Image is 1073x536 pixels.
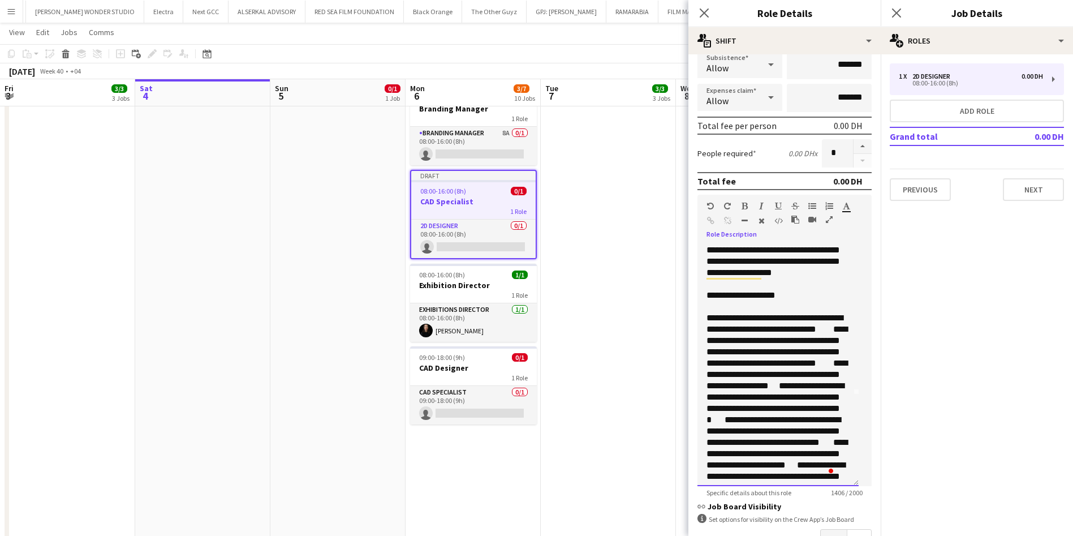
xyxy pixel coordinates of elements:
span: Tue [545,83,558,93]
button: The Other Guyz [462,1,527,23]
button: Increase [854,139,872,154]
span: View [9,27,25,37]
span: Specific details about this role [697,488,800,497]
span: 1 Role [511,114,528,123]
button: Clear Formatting [757,216,765,225]
div: Total fee per person [697,120,777,131]
span: 7 [544,89,558,102]
span: Allow [706,95,729,106]
button: Redo [723,201,731,211]
button: Next GCC [183,1,229,23]
button: RED SEA FILM FOUNDATION [305,1,404,23]
button: Bold [740,201,748,211]
span: 3/3 [652,84,668,93]
div: Total fee [697,175,736,187]
button: Unordered List [808,201,816,211]
a: Edit [32,25,54,40]
button: Italic [757,201,765,211]
span: 0/1 [512,353,528,362]
td: Grand total [890,127,997,145]
h3: Job Board Visibility [697,501,872,512]
a: Comms [84,25,119,40]
button: Electra [144,1,183,23]
button: Add role [890,100,1064,122]
a: View [5,25,29,40]
div: 08:00-16:00 (8h) [899,80,1043,86]
app-card-role: CAD Specialist0/109:00-18:00 (9h) [410,386,537,424]
h3: Job Details [881,6,1073,20]
span: Comms [89,27,114,37]
app-job-card: 08:00-16:00 (8h)1/1Exhibition Director1 RoleExhibitions Director1/108:00-16:00 (8h)[PERSON_NAME] [410,264,537,342]
span: 5 [273,89,288,102]
span: 8 [679,89,695,102]
h3: Exhibition Director [410,280,537,290]
button: Paste as plain text [791,215,799,224]
span: Sun [275,83,288,93]
h3: Branding Manager [410,104,537,114]
button: FILM MASTER MEA [658,1,729,23]
span: Sat [140,83,153,93]
span: 1 Role [511,291,528,299]
app-job-card: 09:00-18:00 (9h)0/1CAD Designer1 RoleCAD Specialist0/109:00-18:00 (9h) [410,346,537,424]
div: 3 Jobs [112,94,130,102]
button: Strikethrough [791,201,799,211]
span: 3/3 [111,84,127,93]
div: 1 Job [385,94,400,102]
button: Ordered List [825,201,833,211]
app-job-card: Draft08:00-16:00 (8h)0/1CAD Specialist1 Role2D Designer0/108:00-16:00 (8h) [410,170,537,259]
app-card-role: Branding Manager8A0/108:00-16:00 (8h) [410,127,537,165]
div: Roles [881,27,1073,54]
div: +04 [70,67,81,75]
div: 10 Jobs [514,94,535,102]
button: Text Color [842,201,850,211]
div: 0.00 DH x [788,148,817,158]
span: Mon [410,83,425,93]
div: 0.00 DH [834,120,863,131]
span: 0/1 [385,84,400,93]
label: People required [697,148,756,158]
button: Underline [774,201,782,211]
span: 3/7 [514,84,529,93]
button: ALSERKAL ADVISORY [229,1,305,23]
button: [PERSON_NAME] WONDER STUDIO [26,1,144,23]
h3: CAD Designer [410,363,537,373]
div: Set options for visibility on the Crew App’s Job Board [697,514,872,525]
div: To enrich screen reader interactions, please activate Accessibility in Grammarly extension settings [697,245,859,486]
app-card-role: Exhibitions Director1/108:00-16:00 (8h)[PERSON_NAME] [410,303,537,342]
h3: CAD Specialist [411,196,536,207]
button: RAMARABIA [606,1,658,23]
span: Jobs [61,27,77,37]
div: 2D Designer [912,72,955,80]
button: Black Orange [404,1,462,23]
div: 0.00 DH [833,175,863,187]
button: GPJ: [PERSON_NAME] [527,1,606,23]
td: 0.00 DH [997,127,1064,145]
span: 09:00-18:00 (9h) [419,353,465,362]
button: Insert video [808,215,816,224]
span: 3 [3,89,14,102]
div: Shift [688,27,881,54]
span: 1 Role [510,207,527,216]
span: 0/1 [511,187,527,195]
span: 4 [138,89,153,102]
div: Draft [411,171,536,180]
span: Fri [5,83,14,93]
div: [DATE] [9,66,35,77]
span: Allow [706,62,729,74]
div: 0.00 DH [1022,72,1043,80]
button: Previous [890,178,951,201]
span: Wed [680,83,695,93]
button: Fullscreen [825,215,833,224]
span: 1/1 [512,271,528,279]
span: 1 Role [511,374,528,382]
button: HTML Code [774,216,782,225]
app-card-role: 2D Designer0/108:00-16:00 (8h) [411,220,536,258]
span: 1406 / 2000 [822,488,872,497]
a: Jobs [56,25,82,40]
app-job-card: 08:00-16:00 (8h)0/1Branding Manager1 RoleBranding Manager8A0/108:00-16:00 (8h) [410,87,537,165]
button: Undo [706,201,714,211]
